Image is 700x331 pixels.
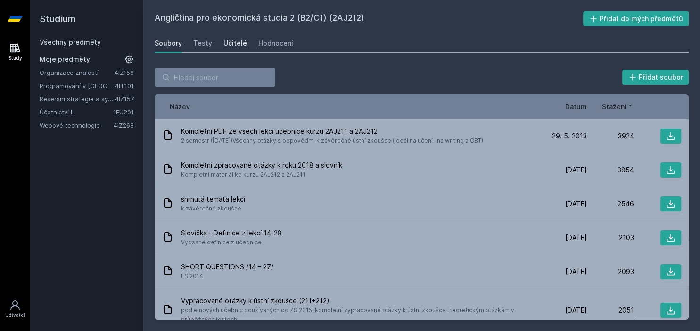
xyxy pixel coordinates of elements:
span: k závěrečné zkoušce [181,204,245,213]
div: Učitelé [223,39,247,48]
button: Datum [565,102,587,112]
div: 2546 [587,199,634,209]
span: [DATE] [565,233,587,242]
a: 4IZ268 [114,121,134,129]
a: 4IT101 [115,82,134,89]
span: [DATE] [565,267,587,276]
span: SHORT QUESTIONS /14 – 27/ [181,262,273,272]
span: Kompletní zpracované otázky k roku 2018 a slovník [181,161,342,170]
span: shrnutá temata lekcí [181,194,245,204]
div: 3854 [587,165,634,175]
span: Stažení [602,102,626,112]
a: Organizace znalostí [40,68,115,77]
a: Webové technologie [40,121,114,130]
div: 3924 [587,131,634,141]
button: Stažení [602,102,634,112]
span: Slovíčka - Definice z lekcí 14-28 [181,228,282,238]
a: Uživatel [2,295,28,323]
span: [DATE] [565,165,587,175]
span: Kompletní materiál ke kurzu 2AJ212 a 2AJ211 [181,170,342,179]
div: 2093 [587,267,634,276]
div: Hodnocení [258,39,293,48]
button: Přidat do mých předmětů [583,11,689,26]
span: 2.semestr ([DATE])Všechny otázky s odpověďmi k závěrečné ústní zkoušce (ideál na učení i na writi... [181,136,483,145]
div: Testy [193,39,212,48]
span: Moje předměty [40,55,90,64]
span: [DATE] [565,199,587,209]
a: Hodnocení [258,34,293,53]
div: 2103 [587,233,634,242]
div: Study [8,55,22,62]
a: 4IZ156 [115,69,134,76]
a: Programování v [GEOGRAPHIC_DATA] [40,81,115,90]
a: Všechny předměty [40,38,101,46]
a: Rešeršní strategie a systémy [40,94,115,104]
a: Účetnictví I. [40,107,113,117]
button: Název [170,102,190,112]
a: 1FU201 [113,108,134,116]
span: [DATE] [565,306,587,315]
a: Soubory [155,34,182,53]
span: 29. 5. 2013 [552,131,587,141]
button: Přidat soubor [622,70,689,85]
div: Uživatel [5,312,25,319]
a: 4IZ157 [115,95,134,103]
a: Testy [193,34,212,53]
span: Kompletní PDF ze všech lekcí učebnice kurzu 2AJ211 a 2AJ212 [181,127,483,136]
span: podle nových učebnic používaných od ZS 2015, kompletní vypracované otázky k ústní zkoušce i teore... [181,306,536,324]
span: Vypracované otázky k ústní zkoušce (211+212) [181,296,536,306]
div: 2051 [587,306,634,315]
span: LS 2014 [181,272,273,281]
a: Study [2,38,28,66]
input: Hledej soubor [155,68,275,87]
span: Vypsané definice z učebnice [181,238,282,247]
h2: Angličtina pro ekonomická studia 2 (B2/C1) (2AJ212) [155,11,583,26]
a: Učitelé [223,34,247,53]
div: Soubory [155,39,182,48]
